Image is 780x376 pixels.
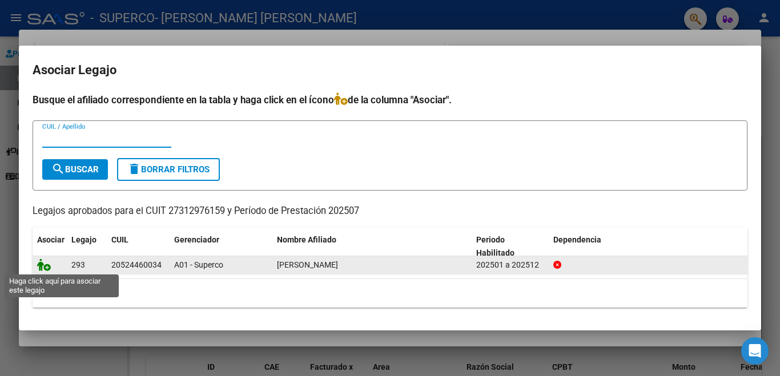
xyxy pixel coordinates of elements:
button: Buscar [42,159,108,180]
span: CUIL [111,235,128,244]
span: Gerenciador [174,235,219,244]
span: Dependencia [553,235,601,244]
span: Legajo [71,235,97,244]
p: Legajos aprobados para el CUIT 27312976159 y Período de Prestación 202507 [33,204,747,219]
datatable-header-cell: CUIL [107,228,170,265]
h4: Busque el afiliado correspondiente en la tabla y haga click en el ícono de la columna "Asociar". [33,92,747,107]
datatable-header-cell: Periodo Habilitado [472,228,549,265]
div: 20524460034 [111,258,162,272]
button: Borrar Filtros [117,158,220,181]
datatable-header-cell: Legajo [67,228,107,265]
datatable-header-cell: Nombre Afiliado [272,228,472,265]
datatable-header-cell: Dependencia [549,228,748,265]
span: Borrar Filtros [127,164,210,175]
div: 202501 a 202512 [476,258,544,272]
div: 1 registros [33,279,747,308]
h2: Asociar Legajo [33,59,747,81]
mat-icon: delete [127,162,141,176]
span: Buscar [51,164,99,175]
span: Nombre Afiliado [277,235,336,244]
datatable-header-cell: Asociar [33,228,67,265]
div: Open Intercom Messenger [741,337,769,365]
datatable-header-cell: Gerenciador [170,228,272,265]
span: A01 - Superco [174,260,223,269]
span: 293 [71,260,85,269]
span: Periodo Habilitado [476,235,514,257]
span: Asociar [37,235,65,244]
mat-icon: search [51,162,65,176]
span: ELLERO LEONEL [277,260,338,269]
